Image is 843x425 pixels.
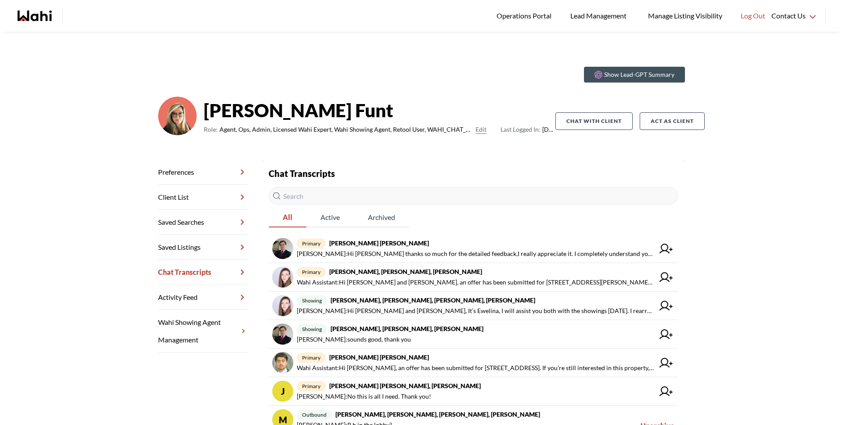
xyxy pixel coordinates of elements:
p: Show Lead-GPT Summary [604,70,674,79]
span: [DATE] [501,124,555,135]
a: Saved Listings [158,235,248,260]
strong: [PERSON_NAME], [PERSON_NAME], [PERSON_NAME] [329,268,482,275]
span: Role: [204,124,218,135]
span: [PERSON_NAME] : No this is all I need. Thank you! [297,391,431,402]
a: Client List [158,185,248,210]
img: chat avatar [272,267,293,288]
strong: [PERSON_NAME] [PERSON_NAME] [329,239,429,247]
span: Operations Portal [497,10,555,22]
input: Search [269,187,678,205]
strong: [PERSON_NAME] Funt [204,97,555,123]
span: [PERSON_NAME] : Hi [PERSON_NAME] thanks so much for the detailed feedback,I really appreciate it.... [297,249,654,259]
button: Chat with client [555,112,633,130]
span: Log Out [741,10,765,22]
span: showing [297,295,327,306]
strong: [PERSON_NAME], [PERSON_NAME], [PERSON_NAME], [PERSON_NAME] [331,296,535,304]
img: chat avatar [272,238,293,259]
span: primary [297,381,326,391]
img: chat avatar [272,352,293,373]
span: Wahi Assistant : Hi [PERSON_NAME], an offer has been submitted for [STREET_ADDRESS]. If you’re st... [297,363,654,373]
span: [PERSON_NAME] : sounds good, thank you [297,334,411,345]
span: Manage Listing Visibility [645,10,725,22]
a: Activity Feed [158,285,248,310]
a: Chat Transcripts [158,260,248,285]
button: Active [306,208,354,227]
span: [PERSON_NAME] : Hi [PERSON_NAME] and [PERSON_NAME], It’s Ewelina, I will assist you both with the... [297,306,654,316]
img: chat avatar [272,295,293,316]
a: showing[PERSON_NAME], [PERSON_NAME], [PERSON_NAME][PERSON_NAME]:sounds good, thank you [269,320,678,349]
strong: [PERSON_NAME], [PERSON_NAME], [PERSON_NAME], [PERSON_NAME] [335,411,540,418]
span: primary [297,353,326,363]
div: J [272,381,293,402]
span: Last Logged In: [501,126,540,133]
button: Edit [476,124,486,135]
a: Saved Searches [158,210,248,235]
span: primary [297,267,326,277]
a: showing[PERSON_NAME], [PERSON_NAME], [PERSON_NAME], [PERSON_NAME][PERSON_NAME]:Hi [PERSON_NAME] a... [269,292,678,320]
a: Preferences [158,160,248,185]
span: primary [297,238,326,249]
a: primary[PERSON_NAME] [PERSON_NAME]Wahi Assistant:Hi [PERSON_NAME], an offer has been submitted fo... [269,349,678,377]
strong: [PERSON_NAME] [PERSON_NAME], [PERSON_NAME] [329,382,481,389]
a: primary[PERSON_NAME], [PERSON_NAME], [PERSON_NAME]Wahi Assistant:Hi [PERSON_NAME] and [PERSON_NAM... [269,263,678,292]
span: showing [297,324,327,334]
a: Wahi homepage [18,11,52,21]
button: All [269,208,306,227]
strong: [PERSON_NAME], [PERSON_NAME], [PERSON_NAME] [331,325,483,332]
button: Archived [354,208,409,227]
span: Lead Management [570,10,630,22]
img: ef0591e0ebeb142b.png [158,97,197,135]
button: Show Lead-GPT Summary [584,67,685,83]
img: chat avatar [272,324,293,345]
strong: [PERSON_NAME] [PERSON_NAME] [329,353,429,361]
a: primary[PERSON_NAME] [PERSON_NAME][PERSON_NAME]:Hi [PERSON_NAME] thanks so much for the detailed ... [269,234,678,263]
span: outbound [297,410,332,420]
span: Wahi Assistant : Hi [PERSON_NAME] and [PERSON_NAME], an offer has been submitted for [STREET_ADDR... [297,277,654,288]
a: Wahi Showing Agent Management [158,310,248,353]
button: Act as Client [640,112,705,130]
span: Agent, Ops, Admin, Licensed Wahi Expert, Wahi Showing Agent, Retool User, WAHI_CHAT_MODERATOR [220,124,472,135]
strong: Chat Transcripts [269,168,335,179]
a: Jprimary[PERSON_NAME] [PERSON_NAME], [PERSON_NAME][PERSON_NAME]:No this is all I need. Thank you! [269,377,678,406]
